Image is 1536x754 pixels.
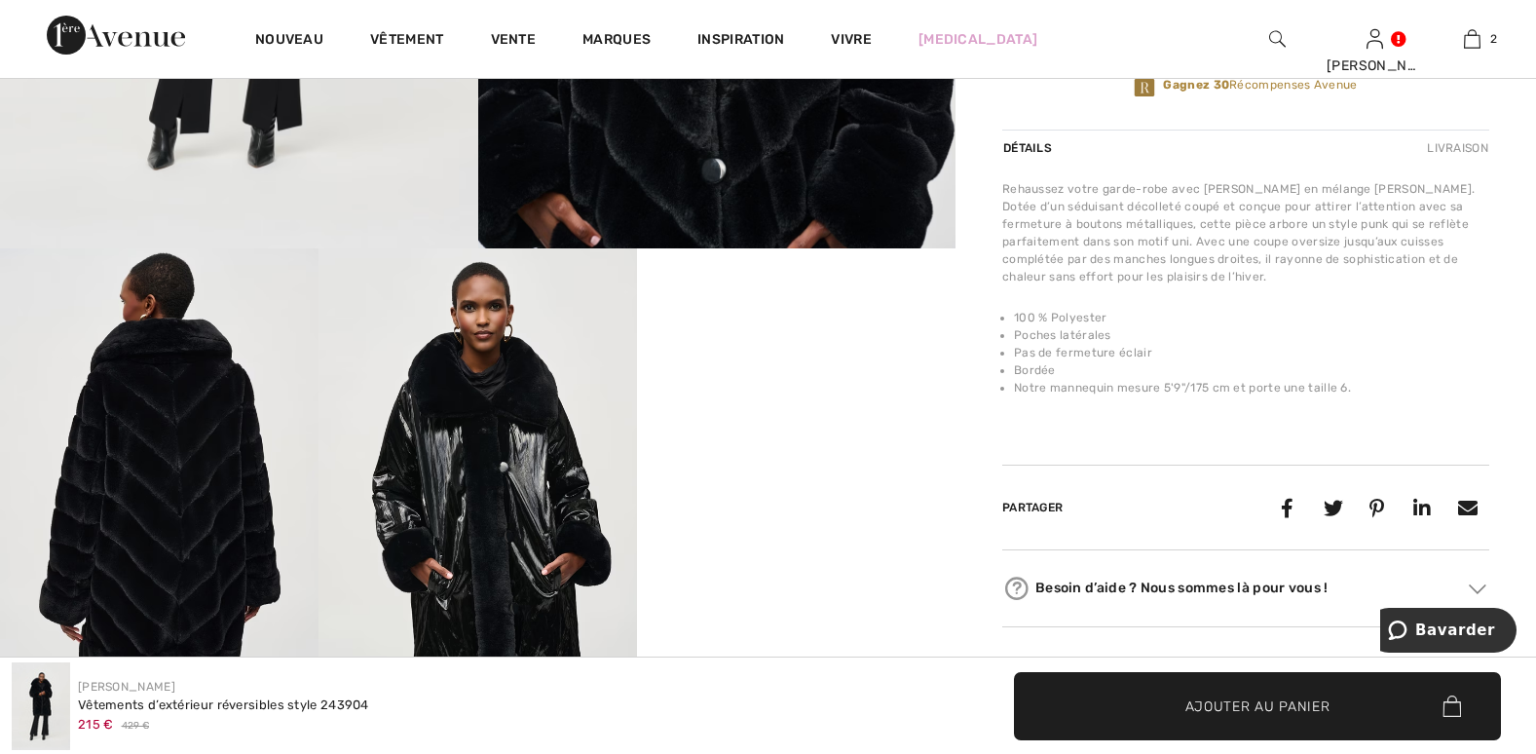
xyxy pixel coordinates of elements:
[1424,27,1519,51] a: 2
[582,31,651,52] a: Marques
[1163,78,1229,92] strong: Gagnez 30
[1035,578,1329,598] font: Besoin d’aide ? Nous sommes là pour vous !
[1014,361,1489,379] li: Bordée
[12,662,70,750] img: Vêtements d’extérieur réversibles style 243904
[918,29,1037,50] a: [MEDICAL_DATA]
[1014,326,1489,344] li: Poches latérales
[318,248,637,727] img: Vêtements d’extérieur réversibles style 243904. 4
[1163,76,1357,94] span: Récompenses Avenue
[1002,180,1489,285] div: Rehaussez votre garde-robe avec [PERSON_NAME] en mélange [PERSON_NAME]. Dotée d’un séduisant déco...
[1134,72,1155,98] img: Avenue Rewards
[78,717,114,732] span: 215 €
[1367,29,1383,48] a: Sign In
[255,31,323,52] a: Nouveau
[1490,30,1497,48] span: 2
[1469,584,1486,593] img: Arrow2.svg
[47,16,185,55] img: 1ère Avenue
[1327,56,1422,76] div: [PERSON_NAME]
[831,29,872,50] a: Vivre
[1185,696,1330,716] span: Ajouter au panier
[122,719,150,734] span: 429 €
[1002,501,1063,514] span: Partager
[491,31,537,52] a: Vente
[1002,131,1057,166] div: Détails
[697,31,784,52] span: Inspiration
[1269,27,1286,51] img: Rechercher sur le site Web
[78,696,369,715] div: Vêtements d’extérieur réversibles style 243904
[1014,672,1501,740] button: Ajouter au panier
[370,31,443,52] a: Vêtement
[1014,309,1489,326] li: 100 % Polyester
[1367,27,1383,51] img: Mes infos
[637,248,955,408] video: Votre navigateur ne prend pas en charge la balise vidéo.
[78,680,175,694] a: [PERSON_NAME]
[1380,608,1517,657] iframe: Opens a widget where you can chat to one of our agents
[1422,131,1489,166] div: Livraison
[1464,27,1480,51] img: Mon sac
[1014,379,1489,396] li: Notre mannequin mesure 5'9"/175 cm et porte une taille 6.
[1014,344,1489,361] li: Pas de fermeture éclair
[1442,696,1461,717] img: Bag.svg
